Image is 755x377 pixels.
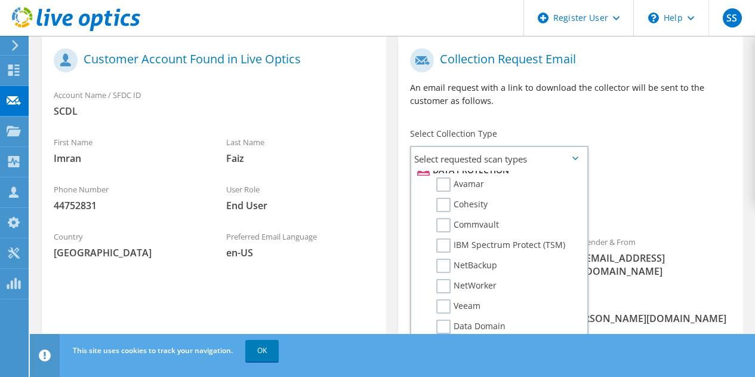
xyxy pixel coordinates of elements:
[410,48,725,72] h1: Collection Request Email
[436,279,497,293] label: NetWorker
[571,229,743,284] div: Sender & From
[73,345,233,355] span: This site uses cookies to track your navigation.
[42,82,386,124] div: Account Name / SFDC ID
[436,218,499,232] label: Commvault
[436,320,506,334] label: Data Domain
[410,128,497,140] label: Select Collection Type
[42,130,214,171] div: First Name
[411,147,587,171] span: Select requested scan types
[398,229,571,284] div: To
[410,81,731,108] p: An email request with a link to download the collector will be sent to the customer as follows.
[648,13,659,23] svg: \n
[54,105,374,118] span: SCDL
[54,152,202,165] span: Imran
[214,177,387,218] div: User Role
[54,246,202,259] span: [GEOGRAPHIC_DATA]
[54,48,368,72] h1: Customer Account Found in Live Optics
[226,246,375,259] span: en-US
[214,130,387,171] div: Last Name
[42,224,214,265] div: Country
[398,176,742,223] div: Requested Collections
[436,198,488,212] label: Cohesity
[436,259,497,273] label: NetBackup
[54,199,202,212] span: 44752831
[214,224,387,265] div: Preferred Email Language
[42,177,214,218] div: Phone Number
[583,252,731,278] span: [EMAIL_ADDRESS][DOMAIN_NAME]
[723,8,742,27] span: SS
[226,199,375,212] span: End User
[436,177,484,192] label: Avamar
[436,238,565,253] label: IBM Spectrum Protect (TSM)
[245,340,279,361] a: OK
[226,152,375,165] span: Faiz
[398,290,742,331] div: CC & Reply To
[436,299,480,314] label: Veeam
